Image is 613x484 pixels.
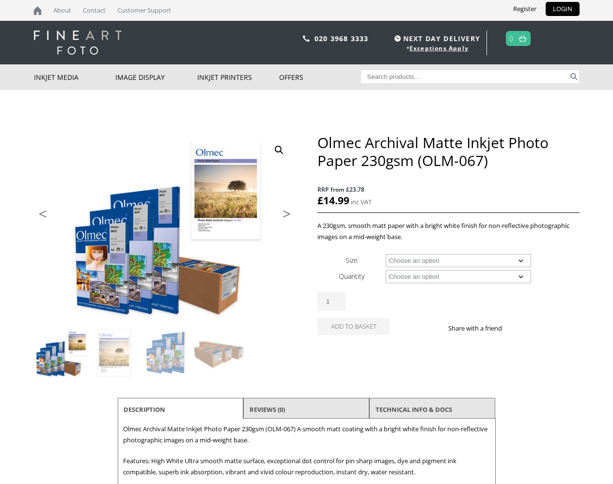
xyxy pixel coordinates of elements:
[546,2,580,16] a: LOGIN
[197,64,279,90] a: Inkjet Printers
[270,141,288,159] a: View full-screen image gallery
[509,31,514,45] a: 0
[123,423,490,446] p: Olmec Archival Matte Inkjet Photo Paper 230gsm (OLM-067) A smooth matt coating with a bright whit...
[394,35,401,42] img: time.svg
[317,194,349,207] bdi: 14.99
[34,327,87,379] img: Olmec Archival Matte Inkjet Photo Paper 230gsm (OLM-067)
[361,70,568,83] input: Search products…
[124,401,165,418] a: Description
[34,64,116,90] a: Inkjet Media
[568,70,580,83] button: Search
[339,272,364,281] label: Quantity
[514,324,521,332] img: facebook sharing button
[194,327,247,379] img: Olmec Archival Matte Inkjet Photo Paper 230gsm (OLM-067) - Image 4
[123,455,490,478] p: Features: High White Ultra smooth matte surface, exceptional dot control for pin sharp images, dy...
[317,292,346,311] input: Product quantity
[34,30,122,55] img: logo-white.svg
[317,194,323,207] span: £
[314,34,369,43] a: 020 3968 3333
[525,324,533,332] img: twitter sharing button
[506,2,544,16] a: Register
[279,64,361,90] a: Offers
[376,401,452,418] a: TECHNICAL INFO & DOCS
[392,33,480,44] span: NEXT DAY DELIVERY
[317,134,579,169] h1: Olmec Archival Matte Inkjet Photo Paper 230gsm (OLM-067)
[317,318,390,335] button: Add to basket
[409,44,469,52] a: Exceptions Apply
[448,323,514,334] p: Share with a friend
[250,401,285,418] a: Reviews (0)
[317,184,579,195] span: RRP from £23.78
[317,220,579,242] p: A 230gsm, smooth matt paper with a bright white finish for non-reflective photographic images on ...
[115,64,197,90] a: Image Display
[537,324,545,332] img: email sharing button
[141,327,193,379] img: Olmec Archival Matte Inkjet Photo Paper 230gsm (OLM-067) - Image 3
[88,327,140,379] img: Olmec Archival Matte Inkjet Photo Paper 230gsm (OLM-067) - Image 2
[34,134,296,327] img: Olmec Archival Matte Inkjet Photo Paper 230gsm (OLM-067)
[303,35,310,42] img: phone.svg
[346,256,358,265] label: Size
[519,35,526,42] img: basket.svg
